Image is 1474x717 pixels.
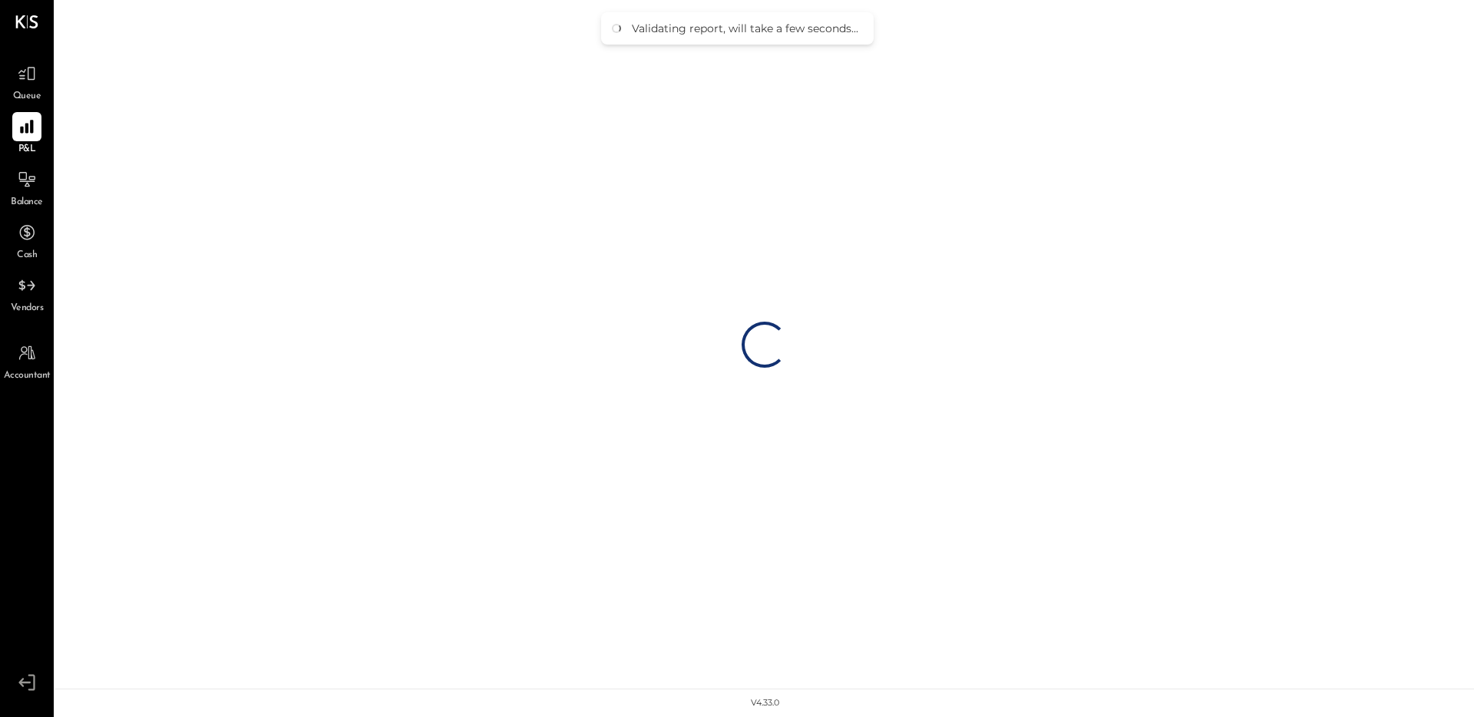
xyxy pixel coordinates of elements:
a: Cash [1,218,53,263]
a: Accountant [1,339,53,383]
span: P&L [18,143,36,157]
div: v 4.33.0 [751,697,779,709]
a: P&L [1,112,53,157]
span: Queue [13,90,41,104]
a: Vendors [1,271,53,316]
span: Cash [17,249,37,263]
div: Validating report, will take a few seconds... [632,21,858,35]
span: Vendors [11,302,44,316]
a: Balance [1,165,53,210]
a: Queue [1,59,53,104]
span: Accountant [4,369,51,383]
span: Balance [11,196,43,210]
